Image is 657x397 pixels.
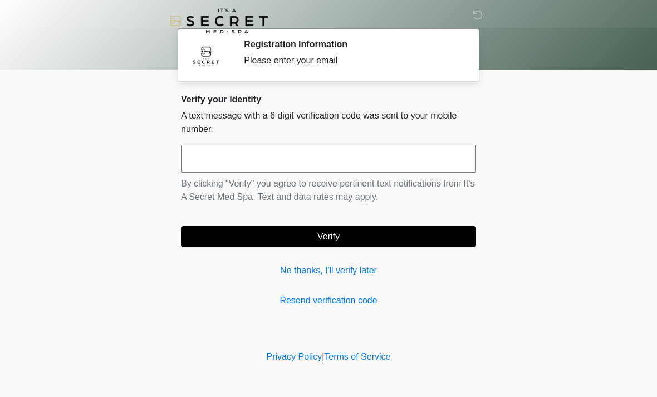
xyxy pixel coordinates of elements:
[267,352,322,361] a: Privacy Policy
[189,39,223,72] img: Agent Avatar
[324,352,390,361] a: Terms of Service
[181,294,476,307] a: Resend verification code
[181,94,476,105] h2: Verify your identity
[170,8,268,33] img: It's A Secret Med Spa Logo
[181,109,476,136] p: A text message with a 6 digit verification code was sent to your mobile number.
[322,352,324,361] a: |
[244,39,459,50] h2: Registration Information
[244,54,459,67] div: Please enter your email
[181,177,476,204] p: By clicking "Verify" you agree to receive pertinent text notifications from It's A Secret Med Spa...
[181,264,476,277] a: No thanks, I'll verify later
[181,226,476,247] button: Verify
